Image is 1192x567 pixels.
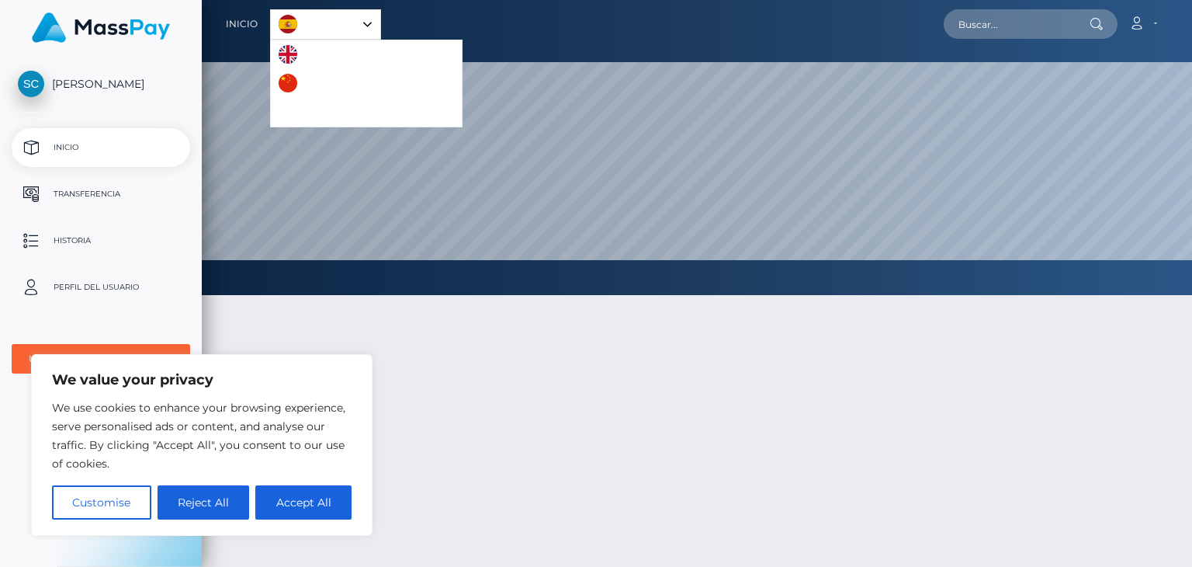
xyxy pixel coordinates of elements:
a: English [271,40,355,69]
a: Inicio [12,128,190,167]
a: Inicio [226,8,258,40]
a: 中文 (简体) [271,69,366,98]
a: Transferencia [12,175,190,214]
button: Accept All [255,485,352,520]
div: We value your privacy [31,354,372,536]
a: Historia [12,221,190,260]
button: Customise [52,485,151,520]
img: MassPay [32,12,170,43]
a: Perfil del usuario [12,268,190,307]
input: Buscar... [944,9,1090,39]
ul: Language list [270,40,463,127]
a: Español [271,10,380,39]
span: [PERSON_NAME] [12,77,190,91]
p: We use cookies to enhance your browsing experience, serve personalised ads or content, and analys... [52,398,352,473]
aside: Language selected: Español [270,9,381,40]
button: Reject All [158,485,250,520]
p: Inicio [18,136,184,159]
a: Português ([GEOGRAPHIC_DATA]) [271,98,462,127]
p: Historia [18,229,184,252]
p: Perfil del usuario [18,276,184,299]
p: Transferencia [18,183,184,206]
button: User Agreements [12,344,190,374]
p: We value your privacy [52,370,352,389]
div: Language [270,9,381,40]
div: User Agreements [29,353,156,365]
